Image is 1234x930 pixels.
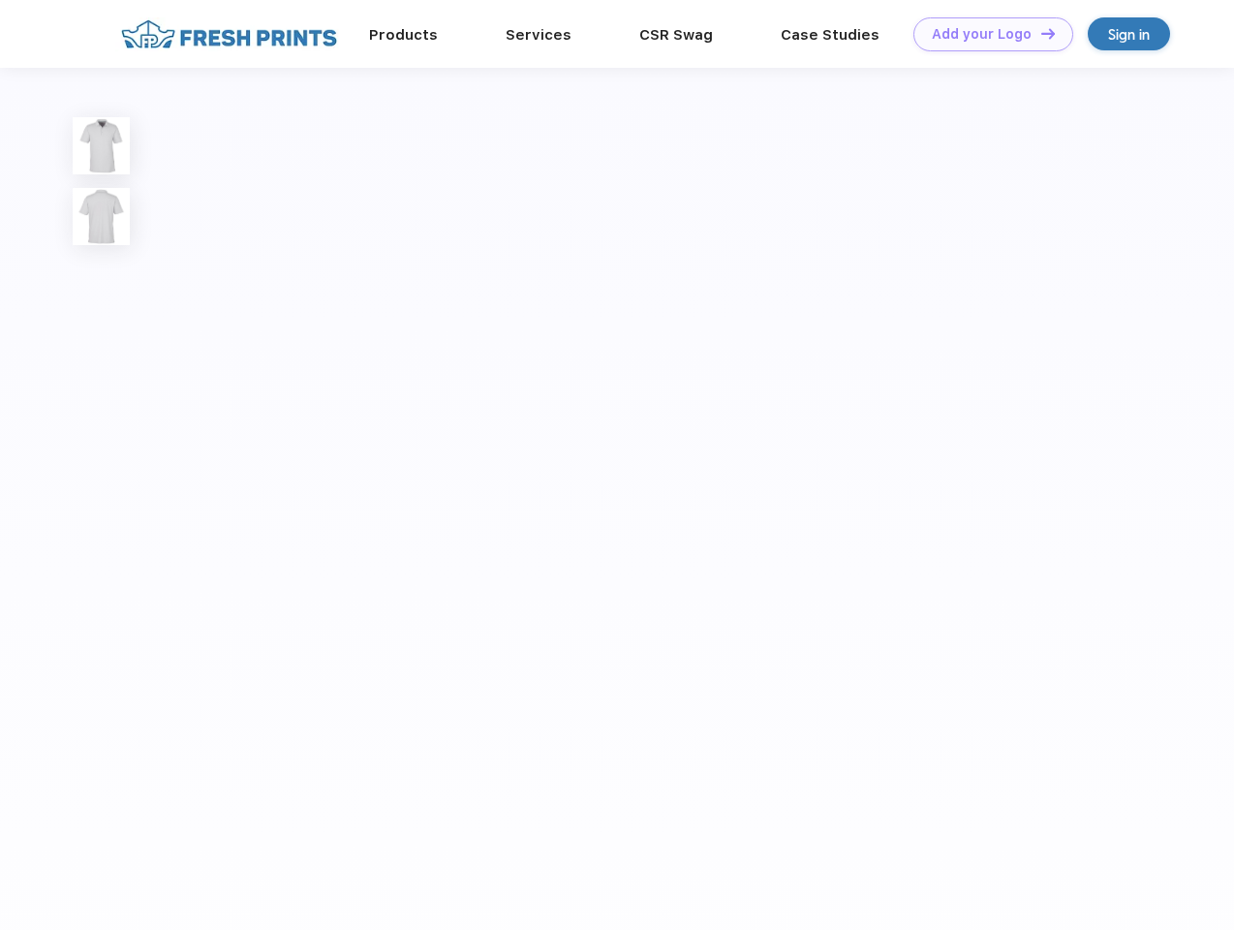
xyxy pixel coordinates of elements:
div: Sign in [1108,23,1150,46]
img: func=resize&h=100 [73,188,130,245]
img: fo%20logo%202.webp [115,17,343,51]
a: Sign in [1088,17,1170,50]
img: DT [1041,28,1055,39]
div: Add your Logo [932,26,1032,43]
a: Products [369,26,438,44]
img: func=resize&h=100 [73,117,130,174]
